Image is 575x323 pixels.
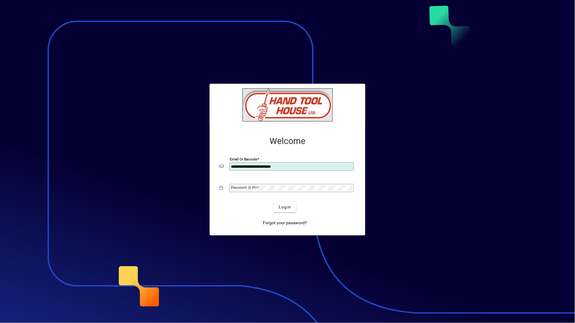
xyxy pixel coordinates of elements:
[279,204,291,210] span: Login
[219,136,356,146] h2: Welcome
[263,220,307,226] span: Forgot your password?
[261,217,310,228] a: Forgot your password?
[231,185,257,190] mat-label: Password or Pin
[274,201,296,212] button: Login
[230,157,257,161] mat-label: Email or Barcode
